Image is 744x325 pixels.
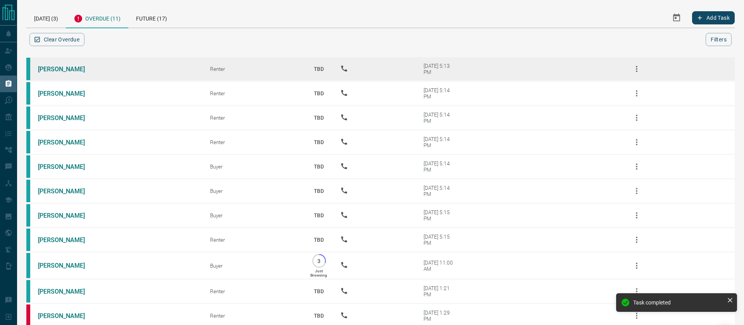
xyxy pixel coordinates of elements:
[29,33,84,46] button: Clear Overdue
[210,90,298,96] div: Renter
[26,253,30,278] div: condos.ca
[424,87,456,100] div: [DATE] 5:14 PM
[309,181,329,201] p: TBD
[128,8,175,28] div: Future (17)
[424,136,456,148] div: [DATE] 5:14 PM
[424,185,456,197] div: [DATE] 5:14 PM
[38,288,96,295] a: [PERSON_NAME]
[309,58,329,79] p: TBD
[210,237,298,243] div: Renter
[26,107,30,129] div: condos.ca
[38,236,96,244] a: [PERSON_NAME]
[667,9,686,27] button: Select Date Range
[38,212,96,219] a: [PERSON_NAME]
[424,112,456,124] div: [DATE] 5:14 PM
[38,187,96,195] a: [PERSON_NAME]
[26,131,30,153] div: condos.ca
[424,260,456,272] div: [DATE] 11:00 AM
[210,188,298,194] div: Buyer
[26,229,30,251] div: condos.ca
[424,209,456,222] div: [DATE] 5:15 PM
[38,139,96,146] a: [PERSON_NAME]
[309,156,329,177] p: TBD
[26,180,30,202] div: condos.ca
[38,65,96,73] a: [PERSON_NAME]
[26,204,30,227] div: condos.ca
[26,8,66,28] div: [DATE] (3)
[424,234,456,246] div: [DATE] 5:15 PM
[66,8,128,28] div: Overdue (11)
[26,155,30,178] div: condos.ca
[316,258,322,264] p: 3
[692,11,735,24] button: Add Task
[210,139,298,145] div: Renter
[210,313,298,319] div: Renter
[210,115,298,121] div: Renter
[38,312,96,320] a: [PERSON_NAME]
[210,212,298,218] div: Buyer
[706,33,732,46] button: Filters
[210,288,298,294] div: Renter
[309,107,329,128] p: TBD
[424,285,456,297] div: [DATE] 1:21 PM
[424,160,456,173] div: [DATE] 5:14 PM
[633,299,724,306] div: Task completed
[310,269,327,277] p: Just Browsing
[38,262,96,269] a: [PERSON_NAME]
[309,205,329,226] p: TBD
[210,163,298,170] div: Buyer
[309,229,329,250] p: TBD
[309,83,329,104] p: TBD
[26,82,30,105] div: condos.ca
[424,310,456,322] div: [DATE] 1:29 PM
[26,58,30,80] div: condos.ca
[26,280,30,303] div: condos.ca
[309,132,329,153] p: TBD
[38,163,96,170] a: [PERSON_NAME]
[210,66,298,72] div: Renter
[210,263,298,269] div: Buyer
[38,90,96,97] a: [PERSON_NAME]
[424,63,456,75] div: [DATE] 5:13 PM
[309,281,329,302] p: TBD
[38,114,96,122] a: [PERSON_NAME]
